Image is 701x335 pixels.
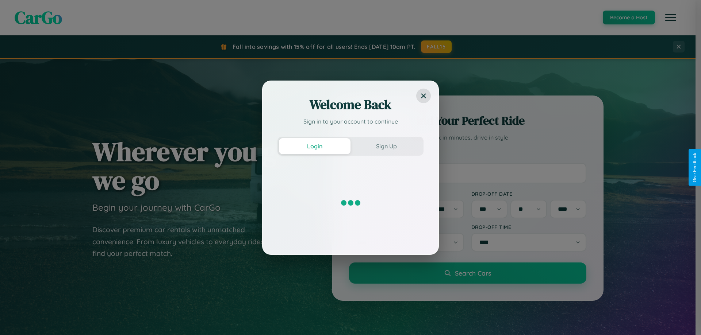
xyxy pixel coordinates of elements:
h2: Welcome Back [277,96,424,113]
div: Give Feedback [692,153,697,182]
iframe: Intercom live chat [7,310,25,328]
button: Login [279,138,350,154]
p: Sign in to your account to continue [277,117,424,126]
button: Sign Up [350,138,422,154]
